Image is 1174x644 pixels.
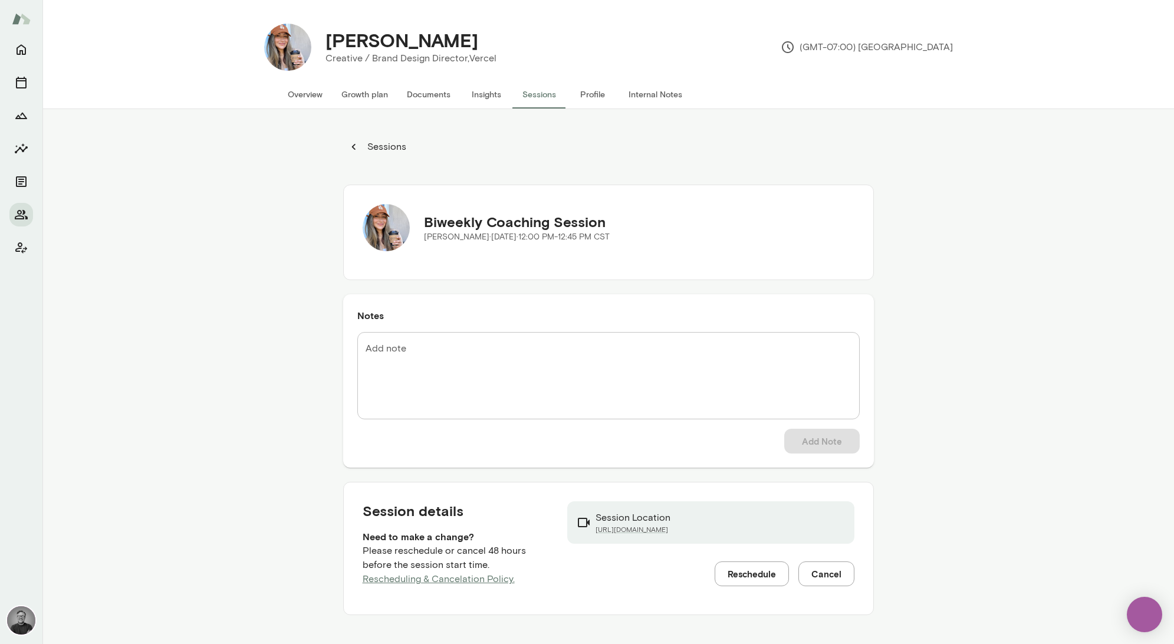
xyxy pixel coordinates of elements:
[365,140,406,154] p: Sessions
[9,203,33,226] button: Members
[12,8,31,30] img: Mento
[332,80,397,109] button: Growth plan
[513,80,566,109] button: Sessions
[9,104,33,127] button: Growth Plan
[363,501,549,520] h5: Session details
[264,24,311,71] img: Genny Dee
[357,308,860,323] h6: Notes
[363,544,549,586] p: Please reschedule or cancel 48 hours before the session start time.
[397,80,460,109] button: Documents
[363,573,515,584] a: Rescheduling & Cancelation Policy.
[596,525,670,534] a: [URL][DOMAIN_NAME]
[596,511,670,525] p: Session Location
[9,170,33,193] button: Documents
[9,137,33,160] button: Insights
[7,606,35,635] img: Dane Howard
[715,561,789,586] button: Reschedule
[424,231,610,243] p: [PERSON_NAME] · [DATE] · 12:00 PM-12:45 PM CST
[325,51,496,65] p: Creative / Brand Design Director, Vercel
[9,71,33,94] button: Sessions
[9,38,33,61] button: Home
[363,204,410,251] img: Genny Dee
[460,80,513,109] button: Insights
[9,236,33,259] button: Client app
[566,80,619,109] button: Profile
[781,40,953,54] p: (GMT-07:00) [GEOGRAPHIC_DATA]
[325,29,478,51] h4: [PERSON_NAME]
[424,212,610,231] h5: Biweekly Coaching Session
[278,80,332,109] button: Overview
[619,80,692,109] button: Internal Notes
[798,561,854,586] button: Cancel
[343,135,413,159] button: Sessions
[363,530,549,544] h6: Need to make a change?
